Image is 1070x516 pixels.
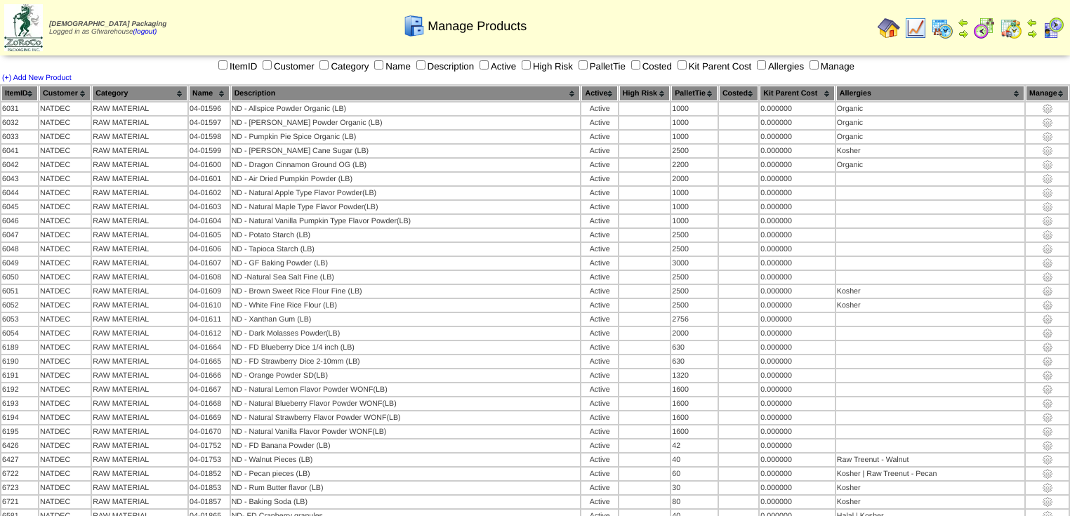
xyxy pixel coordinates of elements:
[92,86,187,101] th: Category
[1042,356,1053,367] img: settings.gif
[671,383,718,396] td: 1600
[414,61,475,72] label: Description
[836,145,1024,157] td: Kosher
[231,257,581,270] td: ND - GF Baking Powder (LB)
[1,411,38,424] td: 6194
[582,217,616,225] div: Active
[92,215,187,227] td: RAW MATERIAL
[671,243,718,256] td: 2500
[836,159,1024,171] td: Organic
[582,315,616,324] div: Active
[231,215,581,227] td: ND - Natural Vanilla Pumpkin Type Flavor Powder(LB)
[1,341,38,354] td: 6189
[92,397,187,410] td: RAW MATERIAL
[671,369,718,382] td: 1320
[671,159,718,171] td: 2200
[2,74,72,82] a: (+) Add New Product
[579,60,588,70] input: PalletTie
[671,425,718,438] td: 1600
[760,159,834,171] td: 0.000000
[760,397,834,410] td: 0.000000
[582,456,616,464] div: Active
[92,271,187,284] td: RAW MATERIAL
[92,159,187,171] td: RAW MATERIAL
[836,285,1024,298] td: Kosher
[1042,496,1053,508] img: settings.gif
[671,355,718,368] td: 630
[39,201,91,213] td: NATDEC
[39,257,91,270] td: NATDEC
[92,299,187,312] td: RAW MATERIAL
[1042,314,1053,325] img: settings.gif
[1042,286,1053,297] img: settings.gif
[92,383,187,396] td: RAW MATERIAL
[1042,173,1053,185] img: settings.gif
[671,86,718,101] th: PalletTie
[678,60,687,70] input: Kit Parent Cost
[671,215,718,227] td: 1000
[519,61,573,72] label: High Risk
[1042,328,1053,339] img: settings.gif
[189,271,230,284] td: 04-01608
[39,313,91,326] td: NATDEC
[836,454,1024,466] td: Raw Treenut - Walnut
[189,173,230,185] td: 04-01601
[189,86,230,101] th: Name
[1026,28,1038,39] img: arrowright.gif
[878,17,900,39] img: home.gif
[671,271,718,284] td: 2500
[231,173,581,185] td: ND - Air Dried Pumpkin Powder (LB)
[1,257,38,270] td: 6049
[39,159,91,171] td: NATDEC
[1,397,38,410] td: 6193
[1042,370,1053,381] img: settings.gif
[374,60,383,70] input: Name
[92,145,187,157] td: RAW MATERIAL
[582,175,616,183] div: Active
[1042,482,1053,494] img: settings.gif
[189,411,230,424] td: 04-01669
[1,215,38,227] td: 6046
[582,287,616,296] div: Active
[1,468,38,480] td: 6722
[1,117,38,129] td: 6032
[671,257,718,270] td: 3000
[189,117,230,129] td: 04-01597
[231,187,581,199] td: ND - Natural Apple Type Flavor Powder(LB)
[760,369,834,382] td: 0.000000
[1042,258,1053,269] img: settings.gif
[49,20,166,28] span: [DEMOGRAPHIC_DATA] Packaging
[92,355,187,368] td: RAW MATERIAL
[1,201,38,213] td: 6045
[671,341,718,354] td: 630
[1,369,38,382] td: 6191
[810,60,819,70] input: Manage
[92,102,187,115] td: RAW MATERIAL
[231,201,581,213] td: ND - Natural Maple Type Flavor Powder(LB)
[39,383,91,396] td: NATDEC
[133,28,157,36] a: (logout)
[760,425,834,438] td: 0.000000
[582,414,616,422] div: Active
[189,383,230,396] td: 04-01667
[1,285,38,298] td: 6051
[1042,272,1053,283] img: settings.gif
[582,371,616,380] div: Active
[39,145,91,157] td: NATDEC
[760,271,834,284] td: 0.000000
[39,454,91,466] td: NATDEC
[1,243,38,256] td: 6048
[428,19,527,34] span: Manage Products
[92,173,187,185] td: RAW MATERIAL
[671,411,718,424] td: 1600
[189,159,230,171] td: 04-01600
[39,173,91,185] td: NATDEC
[619,86,670,101] th: High Risk
[760,257,834,270] td: 0.000000
[760,145,834,157] td: 0.000000
[231,369,581,382] td: ND - Orange Powder SD(LB)
[231,271,581,284] td: ND -Natural Sea Salt Fine (LB)
[231,383,581,396] td: ND - Natural Lemon Flavor Powder WONF(LB)
[582,105,616,113] div: Active
[1042,300,1053,311] img: settings.gif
